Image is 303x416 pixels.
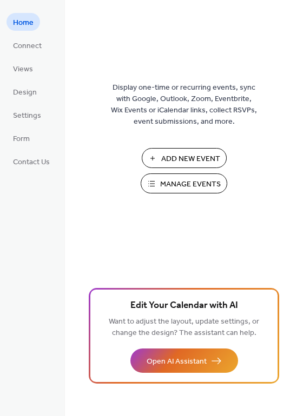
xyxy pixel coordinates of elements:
span: Want to adjust the layout, update settings, or change the design? The assistant can help. [109,314,259,340]
a: Settings [6,106,48,124]
button: Manage Events [141,173,227,193]
span: Manage Events [160,179,221,190]
span: Add New Event [161,153,220,165]
span: Design [13,87,37,98]
span: Settings [13,110,41,122]
span: Form [13,133,30,145]
span: Views [13,64,33,75]
a: Views [6,59,39,77]
span: Open AI Assistant [147,356,207,367]
span: Connect [13,41,42,52]
span: Home [13,17,34,29]
a: Home [6,13,40,31]
a: Connect [6,36,48,54]
a: Design [6,83,43,100]
button: Open AI Assistant [130,348,238,373]
span: Display one-time or recurring events, sync with Google, Outlook, Zoom, Eventbrite, Wix Events or ... [111,82,257,128]
a: Contact Us [6,152,56,170]
a: Form [6,129,36,147]
button: Add New Event [142,148,227,168]
span: Edit Your Calendar with AI [130,298,238,313]
span: Contact Us [13,157,50,168]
